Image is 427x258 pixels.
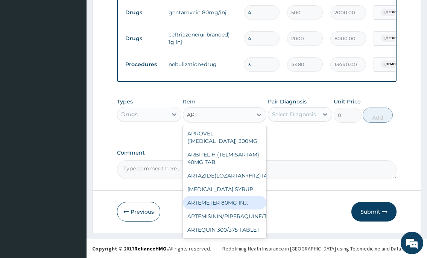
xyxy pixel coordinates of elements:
[87,239,427,258] footer: All rights reserved.
[334,98,361,105] label: Unit Price
[39,42,126,52] div: Chat with us now
[134,245,167,252] a: RelianceHMO
[183,182,267,196] div: [MEDICAL_DATA] SYRUP
[183,169,267,182] div: ARTAZIDE(LOZARTAN+HTZ)TABLET
[222,245,421,252] div: Redefining Heath Insurance in [GEOGRAPHIC_DATA] using Telemedicine and Data Science!
[123,4,141,22] div: Minimize live chat window
[165,27,240,50] td: ceftriazone(unbranded) 1g inj
[183,98,196,105] label: Item
[381,35,416,42] span: [MEDICAL_DATA]
[268,98,307,105] label: Pair Diagnosis
[183,237,267,250] div: ARTEQUIN 600/750 TABLET
[183,209,267,223] div: ARTEMISININ/PIPERAQUINE/TAB
[122,58,165,71] td: Procedures
[183,196,267,209] div: ARTEMETER 80MG INJ.
[183,223,267,237] div: ARTEQUIN 300/375 TABLET
[183,148,267,169] div: ARBITEL H (TELMISARTAM) 40MG TAB
[165,5,240,20] td: gentamycin 80mg/inj
[121,111,138,118] div: Drugs
[117,150,396,156] label: Comment
[4,175,143,202] textarea: Type your message and hit 'Enter'
[183,127,267,148] div: APROVEL ([MEDICAL_DATA]) 300MG
[363,108,393,123] button: Add
[122,6,165,20] td: Drugs
[351,202,397,222] button: Submit
[44,80,104,156] span: We're online!
[117,99,133,105] label: Types
[117,202,160,222] button: Previous
[381,9,416,16] span: [MEDICAL_DATA]
[92,245,168,252] strong: Copyright © 2017 .
[381,61,426,68] span: [DEMOGRAPHIC_DATA]
[14,38,30,56] img: d_794563401_company_1708531726252_794563401
[272,111,316,118] div: Select Diagnosis
[165,57,240,72] td: nebulization+drug
[122,32,165,46] td: Drugs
